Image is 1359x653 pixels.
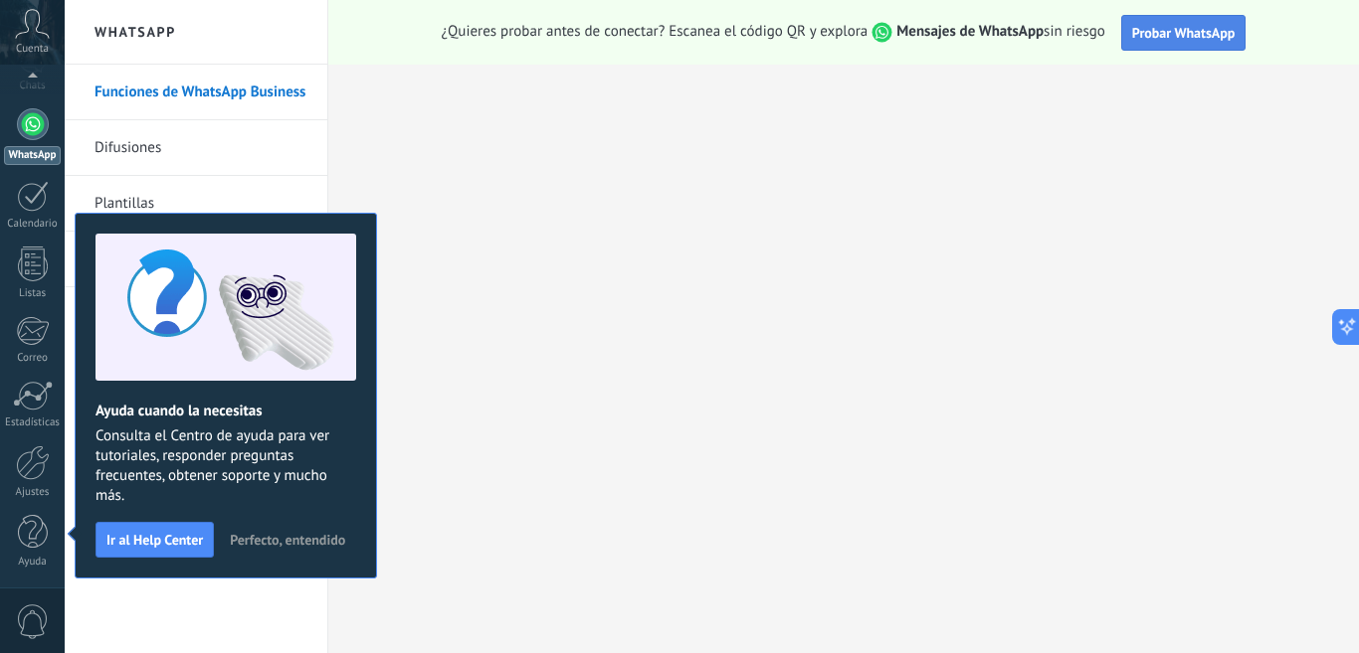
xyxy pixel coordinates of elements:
[65,65,327,120] li: Funciones de WhatsApp Business
[4,486,62,499] div: Ajustes
[230,533,345,547] span: Perfecto, entendido
[4,218,62,231] div: Calendario
[1121,15,1247,51] button: Probar WhatsApp
[4,287,62,300] div: Listas
[65,120,327,176] li: Difusiones
[106,533,203,547] span: Ir al Help Center
[95,65,307,120] a: Funciones de WhatsApp Business
[95,176,307,232] a: Plantillas
[4,352,62,365] div: Correo
[4,416,62,429] div: Estadísticas
[96,402,356,420] h2: Ayuda cuando la necesitas
[16,43,49,56] span: Cuenta
[4,146,61,165] div: WhatsApp
[4,556,62,569] div: Ayuda
[96,426,356,506] span: Consulta el Centro de ayuda para ver tutoriales, responder preguntas frecuentes, obtener soporte ...
[95,120,307,176] a: Difusiones
[1132,24,1236,42] span: Probar WhatsApp
[65,176,327,232] li: Plantillas
[442,22,1105,43] span: ¿Quieres probar antes de conectar? Escanea el código QR y explora sin riesgo
[96,522,214,558] button: Ir al Help Center
[896,22,1044,41] strong: Mensajes de WhatsApp
[221,525,354,555] button: Perfecto, entendido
